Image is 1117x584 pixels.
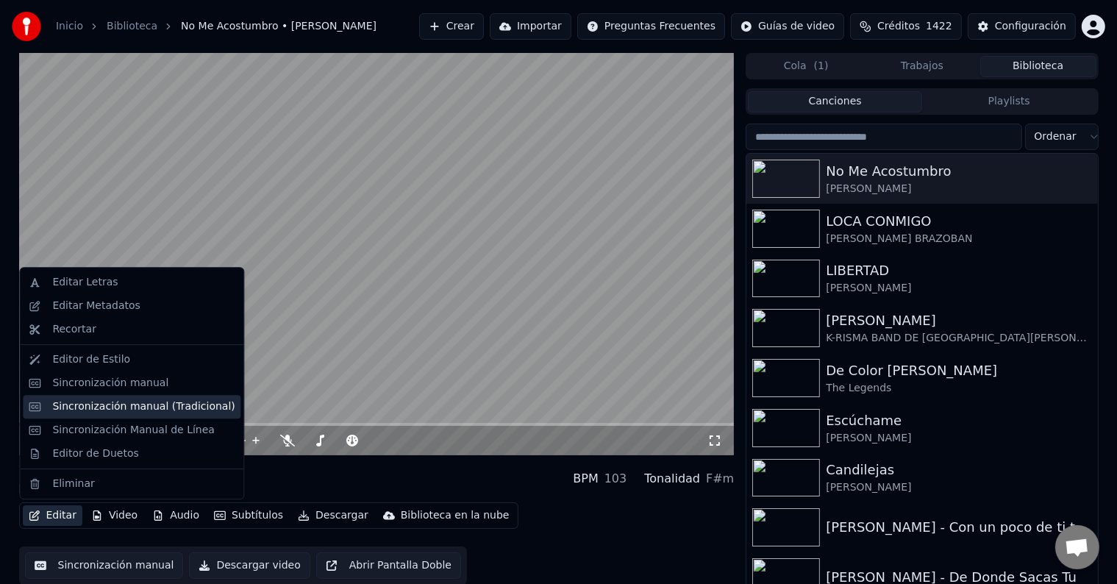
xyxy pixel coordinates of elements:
a: Biblioteca [107,19,157,34]
div: Escúchame [826,410,1091,431]
button: Subtítulos [208,505,289,526]
div: BPM [573,470,598,488]
button: Importar [490,13,571,40]
button: Configuración [968,13,1076,40]
div: Editor de Estilo [52,352,130,367]
div: [PERSON_NAME] [826,480,1091,495]
div: [PERSON_NAME] [826,182,1091,196]
button: Abrir Pantalla Doble [316,552,461,579]
button: Biblioteca [980,56,1096,77]
span: Ordenar [1035,129,1077,144]
button: Playlists [922,91,1096,113]
span: ( 1 ) [814,59,829,74]
button: Audio [146,505,205,526]
div: [PERSON_NAME] BRAZOBAN [826,232,1091,246]
button: Preguntas Frecuentes [577,13,725,40]
div: F#m [706,470,734,488]
button: Cola [748,56,864,77]
button: Video [85,505,143,526]
div: [PERSON_NAME] - Con un poco de ti tengo bastante [826,517,1091,538]
div: K-RISMA BAND DE [GEOGRAPHIC_DATA][PERSON_NAME] [826,331,1091,346]
button: Guías de video [731,13,844,40]
div: LIBERTAD [826,260,1091,281]
div: No Me Acostumbro [826,161,1091,182]
button: Descargar video [189,552,310,579]
div: Configuración [995,19,1066,34]
a: Inicio [56,19,83,34]
button: Canciones [748,91,922,113]
span: 1422 [926,19,952,34]
div: Recortar [52,322,96,337]
button: Crear [419,13,484,40]
div: Sincronización Manual de Línea [52,423,215,438]
div: Tonalidad [644,470,700,488]
div: Editar Metadatos [52,299,140,313]
button: Trabajos [864,56,980,77]
button: Descargar [292,505,374,526]
nav: breadcrumb [56,19,377,34]
div: De Color [PERSON_NAME] [826,360,1091,381]
div: LOCA CONMIGO [826,211,1091,232]
div: Biblioteca en la nube [401,508,510,523]
div: Sincronización manual (Tradicional) [52,399,235,414]
div: The Legends [826,381,1091,396]
span: No Me Acostumbro • [PERSON_NAME] [181,19,377,34]
button: Sincronización manual [25,552,184,579]
div: Chat abierto [1055,525,1099,569]
div: [PERSON_NAME] [826,310,1091,331]
div: Candilejas [826,460,1091,480]
button: Créditos1422 [850,13,962,40]
div: 103 [604,470,627,488]
div: [PERSON_NAME] [826,431,1091,446]
div: [PERSON_NAME] [826,281,1091,296]
span: Créditos [877,19,920,34]
img: youka [12,12,41,41]
button: Editar [23,505,82,526]
div: Eliminar [52,477,94,491]
div: Editar Letras [52,275,118,290]
div: Sincronización manual [52,376,168,391]
div: Editor de Duetos [52,446,138,461]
